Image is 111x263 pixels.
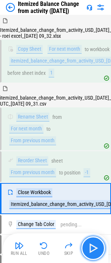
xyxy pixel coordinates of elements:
[16,188,52,197] div: Close Workbook
[15,241,24,250] img: Run All
[48,45,82,54] div: For next month
[32,239,56,257] button: Undo
[64,241,73,250] img: Skip
[38,251,49,256] div: Undo
[84,168,90,177] div: -1
[49,69,54,77] div: 1
[86,4,92,10] img: Support
[46,126,50,132] div: to
[16,45,43,54] div: Copy Sheet
[57,239,81,257] button: Skip
[16,113,49,121] div: Rename Sheet
[11,251,27,256] div: Run All
[96,3,105,12] img: Settings menu
[61,222,82,227] div: pending...
[18,0,84,14] div: Itemized Balance Change from activity ([DATE])
[9,136,56,145] div: From previous month
[9,168,56,177] div: From previous month
[85,47,110,52] div: to workbook
[6,3,15,12] img: Back
[7,239,31,257] button: Run All
[16,156,48,165] div: Reorder Sheet
[16,220,56,229] div: Change Tab Color
[7,70,46,76] div: before sheet index
[39,241,48,250] img: Undo
[52,114,62,120] div: from
[64,251,74,256] div: Skip
[87,242,99,254] img: Main button
[9,124,43,133] div: For next month
[59,170,81,176] div: to position
[51,158,63,164] div: sheet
